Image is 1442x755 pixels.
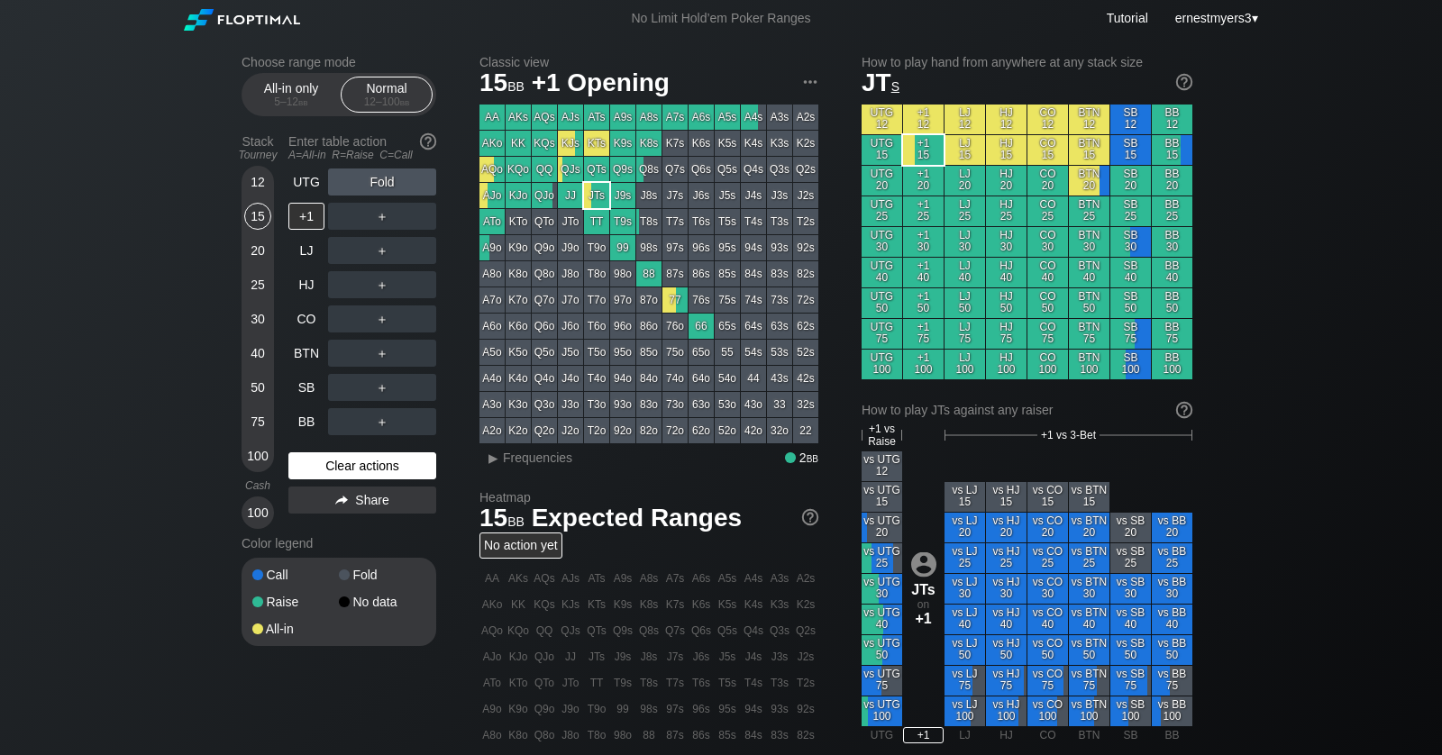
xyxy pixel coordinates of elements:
div: A2o [479,418,505,443]
div: 98o [610,261,635,287]
div: Q3s [767,157,792,182]
div: 63o [689,392,714,417]
div: Q2s [793,157,818,182]
div: ＋ [328,237,436,264]
div: HJ 50 [986,288,1027,318]
div: UTG 40 [862,258,902,287]
div: Q7o [532,287,557,313]
div: CO [288,305,324,332]
div: CO 15 [1027,135,1068,165]
div: UTG 25 [862,196,902,226]
div: Enter table action [288,127,436,168]
div: QQ [532,157,557,182]
img: share.864f2f62.svg [335,496,348,505]
div: ＋ [328,408,436,435]
div: J5o [558,340,583,365]
div: Q7s [662,157,688,182]
div: KQs [532,131,557,156]
div: 53s [767,340,792,365]
h2: Classic view [479,55,818,69]
div: BB [288,408,324,435]
div: 83s [767,261,792,287]
div: 33 [767,392,792,417]
div: All-in [252,623,339,635]
div: Q5s [715,157,740,182]
div: Q5o [532,340,557,365]
div: ATs [584,105,609,130]
div: 96s [689,235,714,260]
div: LJ 40 [945,258,985,287]
div: T7o [584,287,609,313]
div: T9s [610,209,635,234]
div: UTG 12 [862,105,902,134]
span: bb [400,96,410,108]
div: CO 75 [1027,319,1068,349]
div: 74s [741,287,766,313]
div: A7s [662,105,688,130]
div: 86s [689,261,714,287]
div: JTo [558,209,583,234]
div: A9s [610,105,635,130]
div: BB 50 [1152,288,1192,318]
div: ＋ [328,203,436,230]
div: 93o [610,392,635,417]
div: T9o [584,235,609,260]
div: 75 [244,408,271,435]
div: T4o [584,366,609,391]
div: 12 [244,168,271,196]
div: CO 100 [1027,350,1068,379]
div: HJ 25 [986,196,1027,226]
span: ernestmyers3 [1175,11,1252,25]
div: KJs [558,131,583,156]
div: T3o [584,392,609,417]
div: A8o [479,261,505,287]
div: BB 40 [1152,258,1192,287]
div: 30 [244,305,271,332]
div: +1 30 [903,227,944,257]
div: J3o [558,392,583,417]
div: SB 50 [1110,288,1151,318]
div: UTG [288,168,324,196]
div: K5o [506,340,531,365]
div: SB [288,374,324,401]
div: 100 [244,442,271,469]
div: 42s [793,366,818,391]
div: JJ [558,183,583,208]
div: 82o [636,418,662,443]
div: KJo [506,183,531,208]
div: T2s [793,209,818,234]
div: K8o [506,261,531,287]
div: SB 40 [1110,258,1151,287]
div: ATo [479,209,505,234]
div: QTs [584,157,609,182]
div: T6o [584,314,609,339]
div: 15 [244,203,271,230]
div: JTs [584,183,609,208]
div: 62o [689,418,714,443]
div: SB 12 [1110,105,1151,134]
div: J9o [558,235,583,260]
div: 76o [662,314,688,339]
div: 85s [715,261,740,287]
div: +1 100 [903,350,944,379]
div: 74o [662,366,688,391]
div: KK [506,131,531,156]
div: BTN 15 [1069,135,1109,165]
div: J8s [636,183,662,208]
div: Q2o [532,418,557,443]
div: 73o [662,392,688,417]
div: LJ 15 [945,135,985,165]
div: HJ 100 [986,350,1027,379]
div: ▾ [1171,8,1260,28]
div: A4o [479,366,505,391]
div: J5s [715,183,740,208]
div: J4s [741,183,766,208]
div: 65o [689,340,714,365]
div: A5s [715,105,740,130]
div: A3s [767,105,792,130]
div: BTN 25 [1069,196,1109,226]
div: 52s [793,340,818,365]
div: 44 [741,366,766,391]
div: Q9s [610,157,635,182]
div: 62s [793,314,818,339]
